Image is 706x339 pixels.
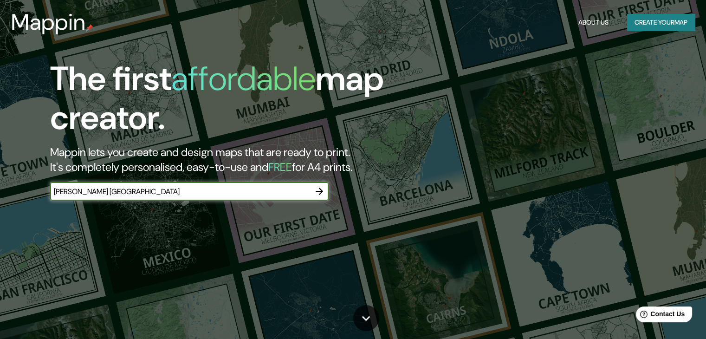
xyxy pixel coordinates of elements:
[50,145,403,175] h2: Mappin lets you create and design maps that are ready to print. It's completely personalised, eas...
[86,24,93,32] img: mappin-pin
[268,160,292,174] h5: FREE
[11,9,86,35] h3: Mappin
[171,57,316,100] h1: affordable
[575,14,612,31] button: About Us
[627,14,695,31] button: Create yourmap
[623,303,696,329] iframe: Help widget launcher
[50,59,403,145] h1: The first map creator.
[50,186,310,197] input: Choose your favourite place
